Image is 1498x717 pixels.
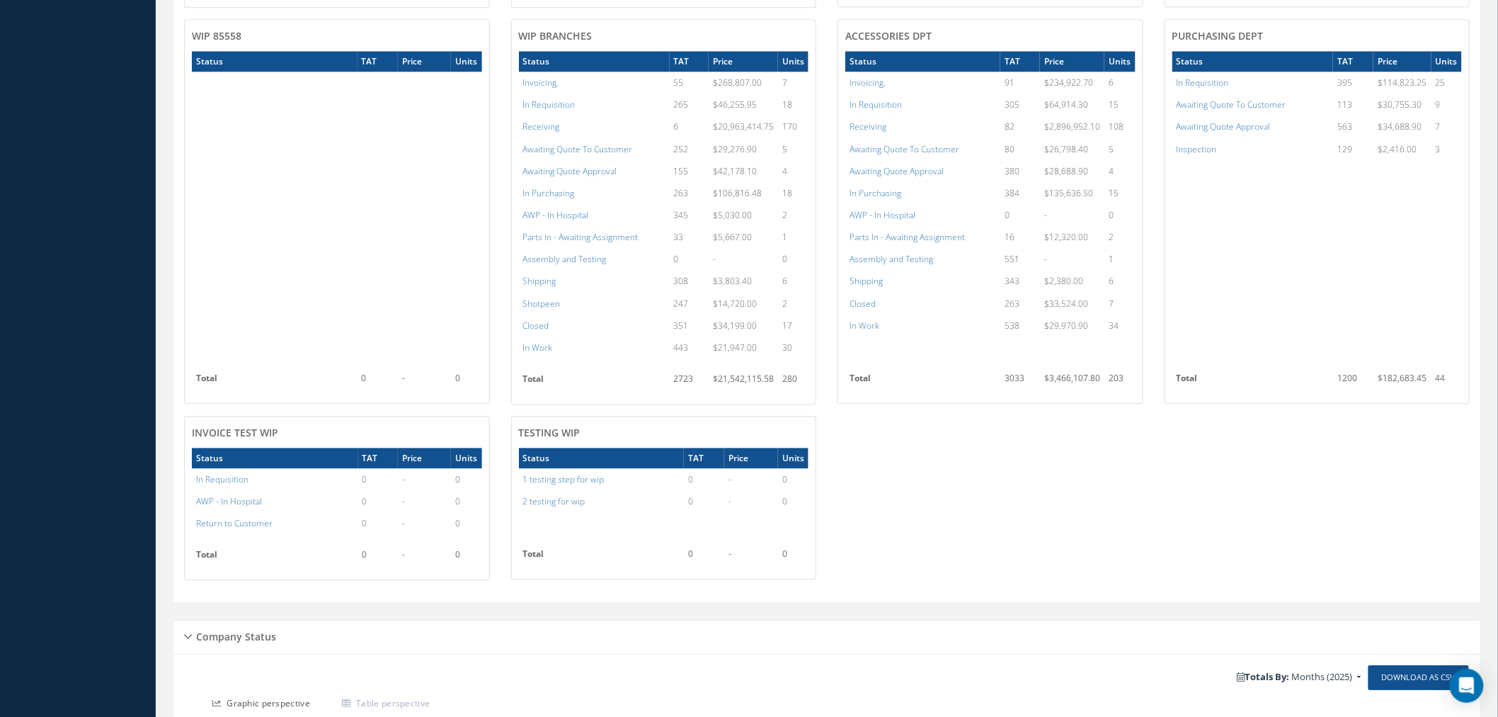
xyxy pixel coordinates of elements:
td: 30 [778,337,808,358]
th: Status [192,448,358,468]
td: 0 [451,490,481,512]
td: 7 [778,72,808,94]
td: 0 [684,468,724,490]
a: Parts In - Awaiting Assignment [523,231,639,243]
th: Status [1172,51,1334,72]
td: 443 [670,337,709,358]
a: Return to Customer [196,517,273,529]
td: 15 [1104,182,1135,204]
td: 4 [1104,160,1135,182]
a: Inspection [1177,143,1217,155]
th: Units [451,51,481,72]
td: 113 [1333,94,1373,115]
td: 6 [1104,270,1135,292]
td: 4 [778,160,808,182]
td: 18 [778,94,808,115]
th: Total [192,544,358,572]
a: In Purchasing [523,187,575,199]
td: 7 [1104,293,1135,315]
span: - [402,372,405,384]
span: $3,466,107.80 [1044,372,1100,384]
span: - [402,473,405,485]
span: - [728,548,731,560]
b: Totals By: [1237,670,1290,683]
td: 129 [1333,138,1373,160]
td: 6 [778,270,808,292]
a: AWP - In Hospital [850,209,915,221]
span: $268,807.00 [713,77,762,89]
th: Price [709,51,778,72]
th: Units [451,448,481,468]
h4: WIP 85558 [192,30,482,43]
td: 0 [358,490,399,512]
td: 308 [670,270,709,292]
a: Shotpeen [523,298,561,310]
span: $26,798.40 [1044,143,1088,155]
span: - [1044,209,1047,221]
td: 3 [1431,138,1462,160]
span: $34,199.00 [713,320,757,332]
td: 263 [1000,293,1040,315]
a: Receiving [850,120,886,132]
a: In Requisition [1177,77,1229,89]
td: 395 [1333,72,1373,94]
a: Closed [850,298,876,310]
span: $2,896,952.10 [1044,120,1100,132]
th: Units [778,51,808,72]
span: - [402,495,405,507]
a: Totals By: Months (2025) [1230,667,1368,688]
td: 351 [670,315,709,337]
td: 343 [1000,270,1040,292]
td: 0 [778,543,808,572]
a: Shipping [523,275,556,287]
th: Total [519,368,670,397]
span: $5,667.00 [713,231,752,243]
span: $2,416.00 [1378,143,1417,155]
td: 18 [778,182,808,204]
th: Total [519,543,685,572]
td: 265 [670,94,709,115]
a: Awaiting Quote Approval [1177,120,1271,132]
td: 2 [778,293,808,315]
td: 1200 [1333,368,1373,396]
td: 33 [670,226,709,248]
td: 3033 [1000,368,1040,396]
td: 538 [1000,315,1040,337]
a: AWP - In Hospital [196,495,262,507]
td: 263 [670,182,709,204]
span: $42,178.10 [713,165,757,177]
a: 2 testing for wip [523,495,585,507]
span: $33,524.00 [1044,298,1088,310]
h5: Company Status [192,626,276,643]
span: $182,683.45 [1378,372,1426,384]
th: Total [1172,368,1334,396]
span: $114,823.25 [1378,77,1426,89]
td: 252 [670,138,709,160]
td: 0 [358,544,399,572]
a: Awaiting Quote Approval [850,165,944,177]
span: $29,276.90 [713,143,757,155]
td: 44 [1431,368,1462,396]
td: 0 [358,468,399,490]
td: 0 [684,490,724,512]
td: 1 [778,226,808,248]
span: $106,816.48 [713,187,762,199]
td: 380 [1000,160,1040,182]
span: - [402,517,405,529]
th: Units [1104,51,1135,72]
td: 25 [1431,72,1462,94]
span: $46,255.95 [713,98,757,111]
a: In Requisition [196,473,248,485]
td: 0 [778,490,808,512]
span: $34,688.90 [1378,120,1422,132]
span: $21,542,115.58 [713,373,774,385]
th: Status [519,51,670,72]
h4: ACCESSORIES DPT [845,30,1136,43]
td: 0 [1104,204,1135,226]
th: Status [192,51,358,72]
td: 80 [1000,138,1040,160]
span: $3,803.40 [713,275,752,287]
td: 82 [1000,115,1040,137]
a: Awaiting Quote To Customer [523,143,633,155]
span: $64,914.30 [1044,98,1088,111]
